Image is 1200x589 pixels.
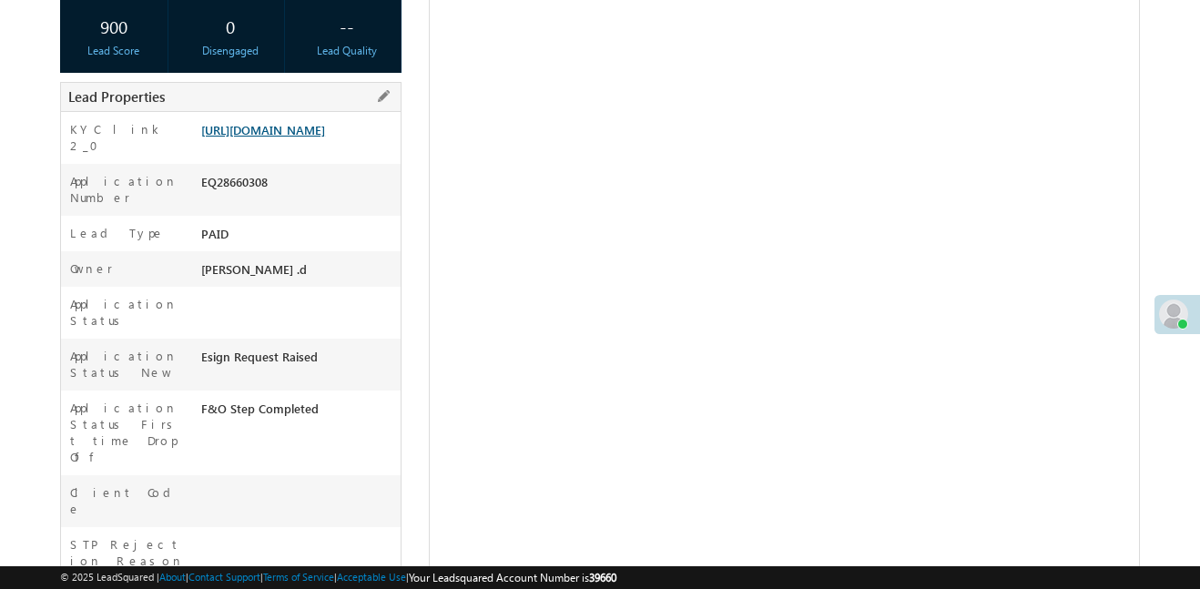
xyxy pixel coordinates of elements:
label: Application Status [70,296,184,329]
div: F&O Step Completed [197,400,401,425]
span: Lead Properties [68,87,165,106]
label: Client Code [70,484,184,517]
div: Lead Quality [298,43,396,59]
div: Esign Request Raised [197,348,401,373]
div: PAID [197,225,401,250]
label: Application Number [70,173,184,206]
span: [PERSON_NAME] .d [201,261,307,277]
label: Application Status New [70,348,184,381]
a: Contact Support [188,571,260,583]
label: Application Status First time Drop Off [70,400,184,465]
div: 0 [181,9,280,43]
div: -- [298,9,396,43]
div: Disengaged [181,43,280,59]
a: Acceptable Use [337,571,406,583]
span: 39660 [589,571,616,584]
label: STP Rejection Reason [70,536,184,569]
div: EQ28660308 [197,173,401,198]
div: Lead Score [65,43,163,59]
span: © 2025 LeadSquared | | | | | [60,569,616,586]
a: About [159,571,186,583]
div: 900 [65,9,163,43]
span: Your Leadsquared Account Number is [409,571,616,584]
a: [URL][DOMAIN_NAME] [201,122,325,137]
label: Owner [70,260,113,277]
label: Lead Type [70,225,165,241]
label: KYC link 2_0 [70,121,184,154]
a: Terms of Service [263,571,334,583]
